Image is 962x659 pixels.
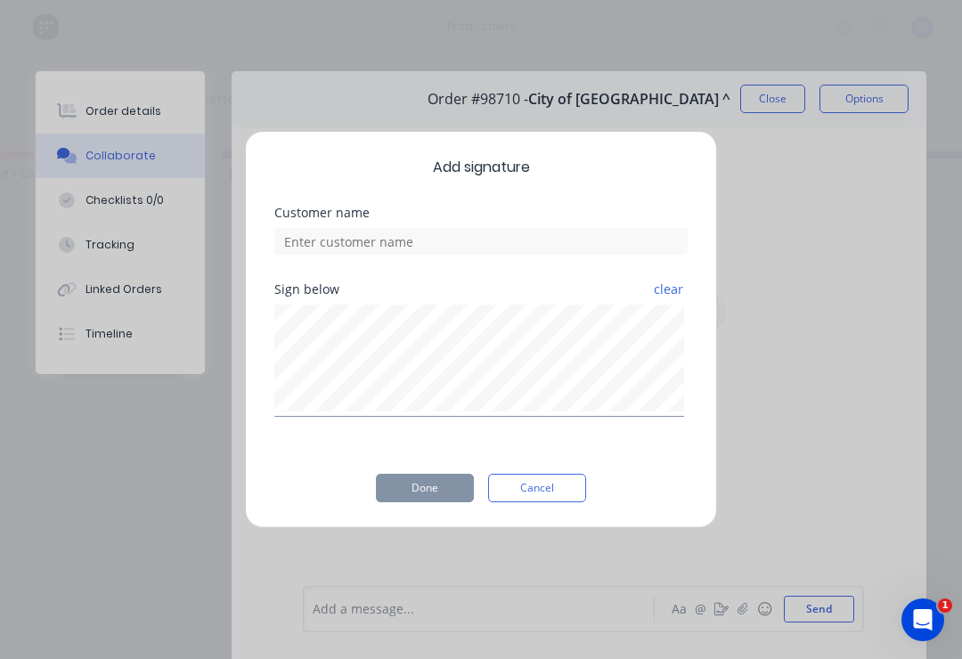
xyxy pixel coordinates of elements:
[653,273,684,305] button: clear
[901,598,944,641] iframe: Intercom live chat
[274,157,688,178] span: Add signature
[938,598,952,613] span: 1
[376,474,474,502] button: Done
[274,207,688,219] div: Customer name
[488,474,586,502] button: Cancel
[274,283,688,296] div: Sign below
[274,228,688,255] input: Enter customer name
